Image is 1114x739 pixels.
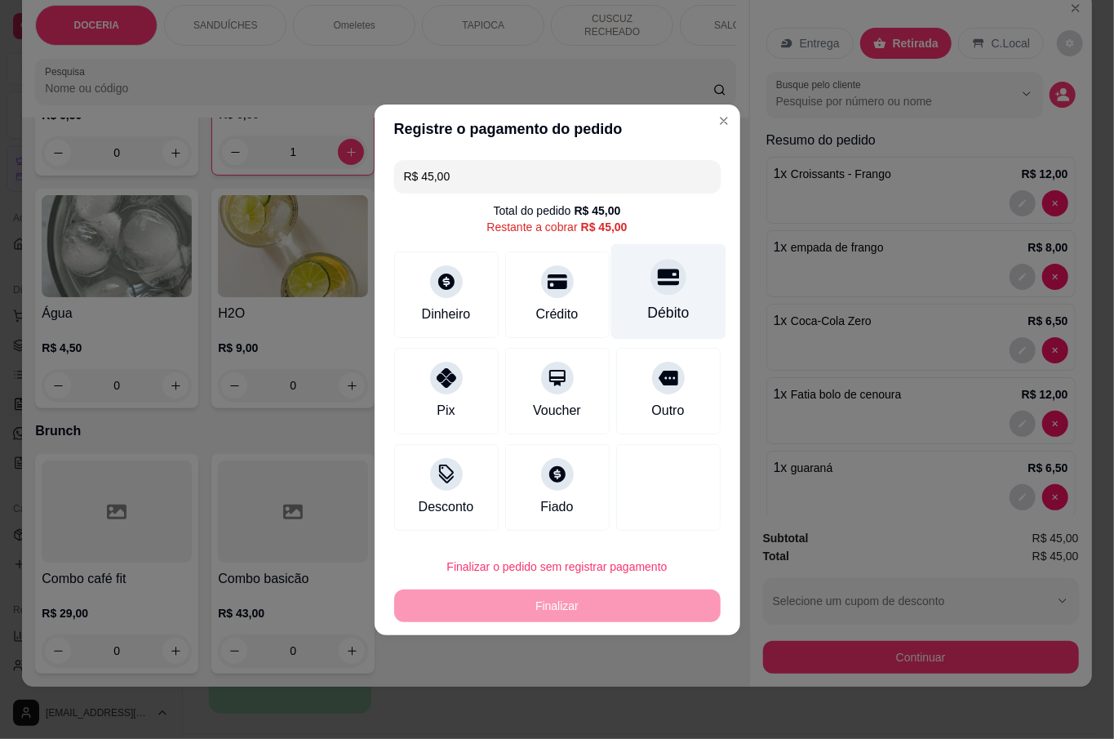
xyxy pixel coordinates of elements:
[647,302,689,323] div: Débito
[533,401,581,421] div: Voucher
[536,305,579,324] div: Crédito
[486,219,627,235] div: Restante a cobrar
[394,550,721,583] button: Finalizar o pedido sem registrar pagamento
[404,160,711,193] input: Ex.: hambúrguer de cordeiro
[494,203,621,219] div: Total do pedido
[575,203,621,219] div: R$ 45,00
[437,401,455,421] div: Pix
[422,305,471,324] div: Dinheiro
[419,497,474,517] div: Desconto
[540,497,573,517] div: Fiado
[651,401,684,421] div: Outro
[711,108,737,134] button: Close
[375,105,740,154] header: Registre o pagamento do pedido
[581,219,628,235] div: R$ 45,00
